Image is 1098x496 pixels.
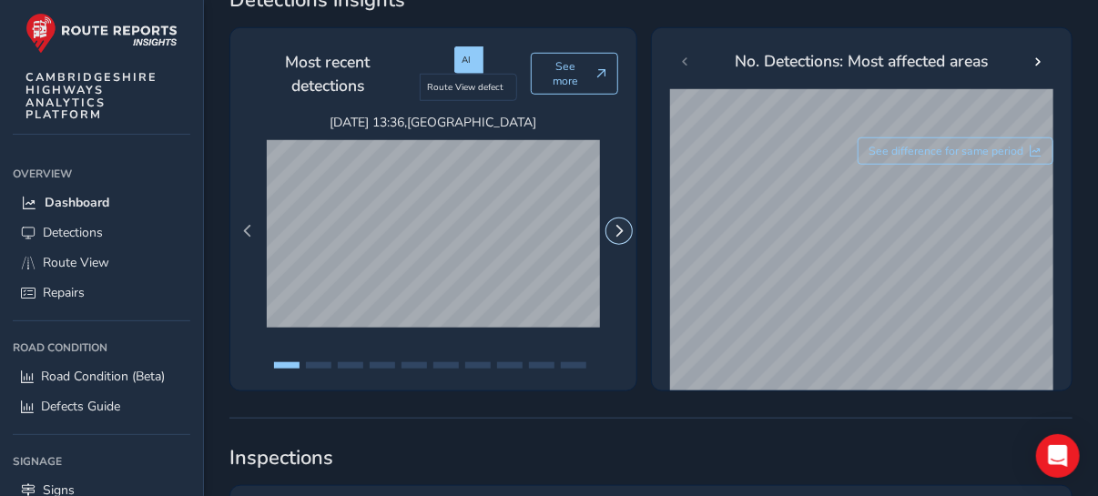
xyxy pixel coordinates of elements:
[25,13,178,54] img: rr logo
[249,50,407,98] span: Most recent detections
[402,362,427,369] button: Page 5
[420,74,517,101] div: Route View defect
[274,362,300,369] button: Page 1
[229,444,1073,471] span: Inspections
[43,254,109,271] span: Route View
[13,218,190,248] a: Detections
[427,81,503,94] span: Route View defect
[25,71,158,121] span: CAMBRIDGESHIRE HIGHWAYS ANALYTICS PLATFORM
[13,361,190,391] a: Road Condition (Beta)
[531,53,618,95] button: See more
[267,114,600,131] span: [DATE] 13:36 , [GEOGRAPHIC_DATA]
[858,137,1054,165] button: See difference for same period
[41,398,120,415] span: Defects Guide
[454,46,483,74] div: AI
[13,187,190,218] a: Dashboard
[736,49,989,73] span: No. Detections: Most affected areas
[1036,434,1080,478] div: Open Intercom Messenger
[13,278,190,308] a: Repairs
[306,362,331,369] button: Page 2
[338,362,363,369] button: Page 3
[462,54,471,66] span: AI
[43,284,85,301] span: Repairs
[529,362,554,369] button: Page 9
[606,218,632,244] button: Next Page
[13,391,190,421] a: Defects Guide
[41,368,165,385] span: Road Condition (Beta)
[497,362,523,369] button: Page 8
[543,59,589,88] span: See more
[13,448,190,475] div: Signage
[869,144,1024,158] span: See difference for same period
[370,362,395,369] button: Page 4
[13,334,190,361] div: Road Condition
[13,248,190,278] a: Route View
[433,362,459,369] button: Page 6
[13,160,190,187] div: Overview
[465,362,491,369] button: Page 7
[43,224,103,241] span: Detections
[561,362,586,369] button: Page 10
[45,194,109,211] span: Dashboard
[235,218,260,244] button: Previous Page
